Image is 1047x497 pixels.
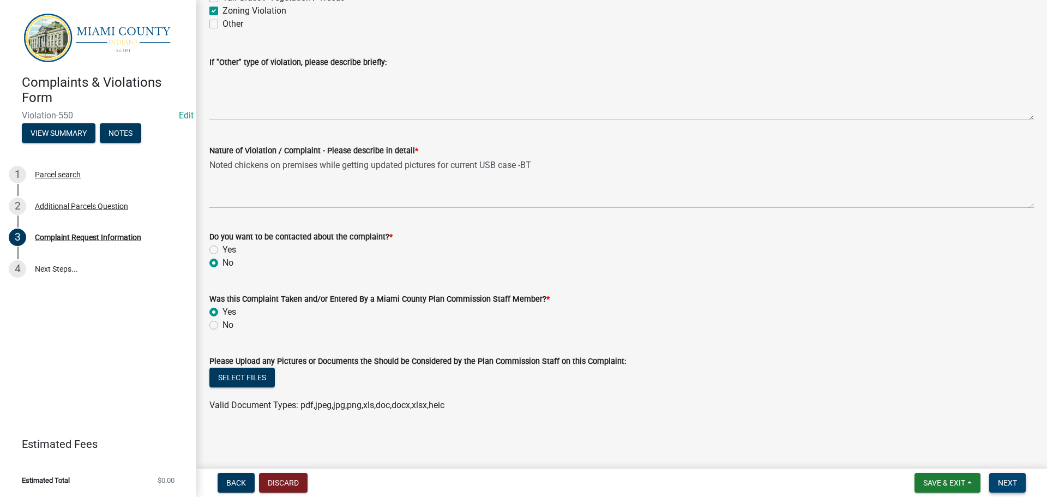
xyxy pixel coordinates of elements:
[9,260,26,278] div: 4
[222,319,233,332] label: No
[179,110,194,121] a: Edit
[923,478,965,487] span: Save & Exit
[222,243,236,256] label: Yes
[35,233,141,241] div: Complaint Request Information
[9,229,26,246] div: 3
[209,147,418,155] label: Nature of Violation / Complaint - Please describe in detail
[222,4,286,17] label: Zoning Violation
[209,296,550,303] label: Was this Complaint Taken and/or Entered By a Miami County Plan Commission Staff Member?
[226,478,246,487] span: Back
[22,110,174,121] span: Violation-550
[35,202,128,210] div: Additional Parcels Question
[22,129,95,138] wm-modal-confirm: Summary
[209,400,444,410] span: Valid Document Types: pdf,jpeg,jpg,png,xls,doc,docx,xlsx,heic
[209,368,275,387] button: Select files
[22,477,70,484] span: Estimated Total
[35,171,81,178] div: Parcel search
[914,473,980,493] button: Save & Exit
[259,473,308,493] button: Discard
[9,166,26,183] div: 1
[100,129,141,138] wm-modal-confirm: Notes
[989,473,1026,493] button: Next
[9,197,26,215] div: 2
[209,358,626,366] label: Please Upload any Pictures or Documents the Should be Considered by the Plan Commission Staff on ...
[209,59,387,67] label: If "Other" type of violation, please describe briefly:
[158,477,174,484] span: $0.00
[222,256,233,270] label: No
[998,478,1017,487] span: Next
[22,123,95,143] button: View Summary
[100,123,141,143] button: Notes
[22,75,188,106] h4: Complaints & Violations Form
[179,110,194,121] wm-modal-confirm: Edit Application Number
[209,233,393,241] label: Do you want to be contacted about the complaint?
[222,306,236,319] label: Yes
[22,11,179,63] img: Miami County, Indiana
[9,433,179,455] a: Estimated Fees
[218,473,255,493] button: Back
[222,17,243,31] label: Other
